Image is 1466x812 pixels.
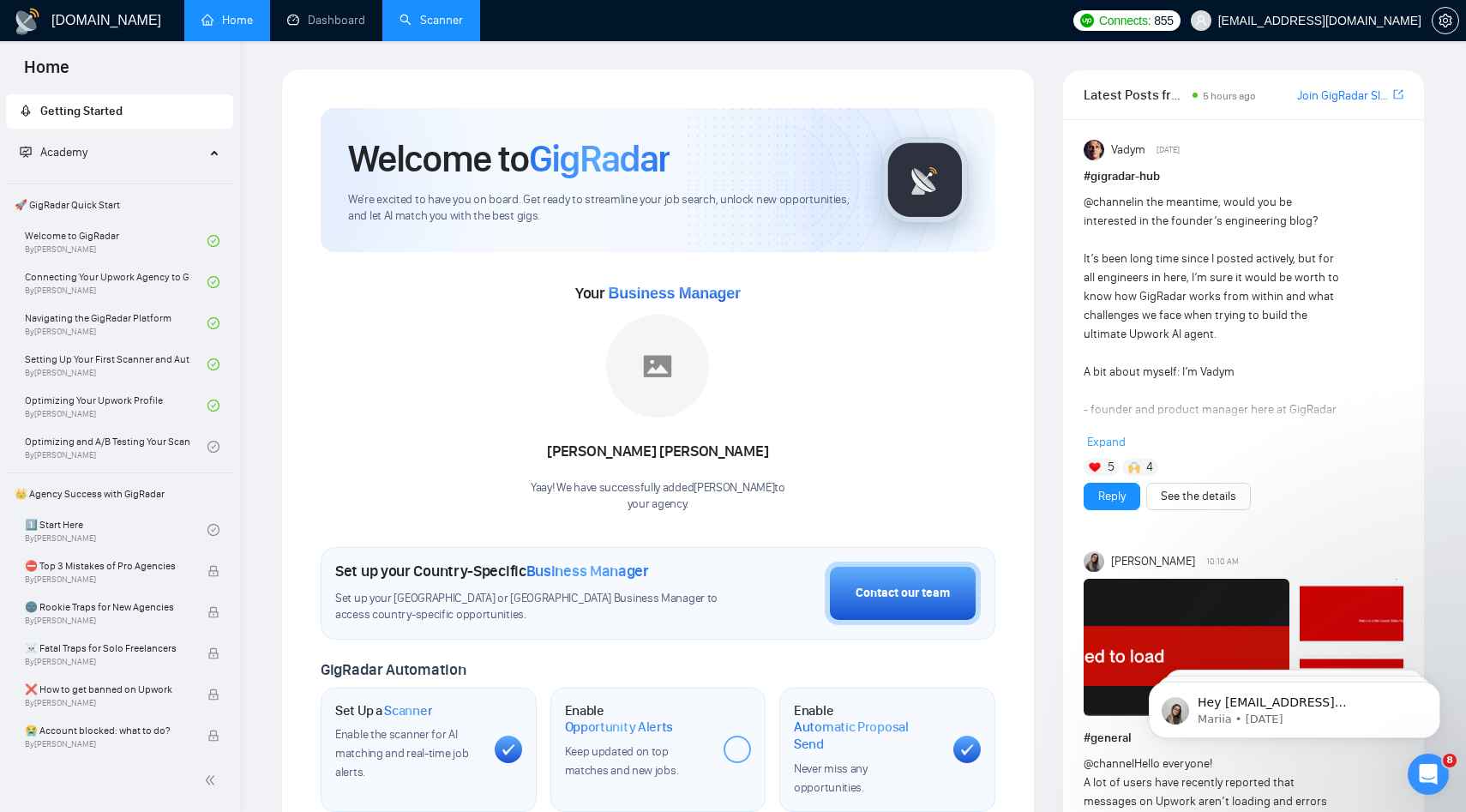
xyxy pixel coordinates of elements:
span: check-circle [207,441,219,453]
span: Vadym [1111,141,1145,159]
span: 👑 Agency Success with GigRadar [8,477,231,511]
span: 🌚 Rookie Traps for New Agencies [25,598,189,616]
span: Your [575,284,741,303]
h1: Set Up a [335,702,432,719]
button: Reply [1084,483,1140,510]
a: searchScanner [400,13,463,27]
h1: Welcome to [348,135,670,182]
h1: # gigradar-hub [1084,167,1403,186]
img: gigradar-logo.png [882,137,968,223]
span: check-circle [207,400,219,412]
img: 🙌 [1128,461,1140,473]
h1: # general [1084,729,1403,748]
button: Contact our team [825,562,981,625]
a: Setting Up Your First Scanner and Auto-BidderBy[PERSON_NAME] [25,346,207,383]
span: Automatic Proposal Send [794,719,940,752]
li: Getting Started [6,94,233,129]
span: Latest Posts from the GigRadar Community [1084,84,1187,105]
span: By [PERSON_NAME] [25,698,189,708]
span: setting [1433,14,1458,27]
span: double-left [204,772,221,789]
p: your agency . [531,496,785,513]
button: setting [1432,7,1459,34]
button: See the details [1146,483,1251,510]
span: Business Manager [526,562,649,580]
img: ❤️ [1089,461,1101,473]
span: [PERSON_NAME] [1111,552,1195,571]
div: [PERSON_NAME] [PERSON_NAME] [531,437,785,466]
img: logo [14,8,41,35]
span: Home [10,55,83,91]
a: homeHome [201,13,253,27]
p: Message from Mariia, sent 2w ago [75,66,296,81]
span: 10:10 AM [1206,554,1239,569]
div: Yaay! We have successfully added [PERSON_NAME] to [531,480,785,513]
span: 855 [1154,11,1173,30]
span: Never miss any opportunities. [794,761,868,795]
img: Mariia Heshka [1084,551,1104,572]
span: [DATE] [1157,142,1180,158]
span: Set up your [GEOGRAPHIC_DATA] or [GEOGRAPHIC_DATA] Business Manager to access country-specific op... [335,591,723,623]
img: placeholder.png [606,315,709,418]
a: Reply [1098,487,1126,506]
span: By [PERSON_NAME] [25,574,189,585]
span: lock [207,606,219,618]
iframe: Intercom live chat [1408,754,1449,795]
span: Academy [40,145,87,159]
span: @channel [1084,195,1134,209]
a: Optimizing Your Upwork ProfileBy[PERSON_NAME] [25,387,207,424]
span: check-circle [207,358,219,370]
span: 8 [1443,754,1457,767]
h1: Enable [565,702,711,736]
span: lock [207,565,219,577]
span: By [PERSON_NAME] [25,616,189,626]
span: Connects: [1099,11,1151,30]
a: See the details [1161,487,1236,506]
span: Business Manager [608,285,740,302]
span: check-circle [207,317,219,329]
span: 4 [1146,459,1153,476]
span: We're excited to have you on board. Get ready to streamline your job search, unlock new opportuni... [348,192,855,225]
span: fund-projection-screen [20,146,32,158]
span: Hey [EMAIL_ADDRESS][DOMAIN_NAME], Looks like your Upwork agency FutureSells ran out of connects. ... [75,50,296,285]
span: rocket [20,105,32,117]
span: lock [207,647,219,659]
span: 🚀 GigRadar Quick Start [8,188,231,222]
span: Expand [1087,435,1126,449]
span: export [1393,87,1403,101]
a: Connecting Your Upwork Agency to GigRadarBy[PERSON_NAME] [25,263,207,301]
span: Keep updated on top matches and new jobs. [565,744,679,778]
span: @channel [1084,756,1134,771]
span: Enable the scanner for AI matching and real-time job alerts. [335,727,468,779]
span: 5 [1108,459,1115,476]
h1: Set up your Country-Specific [335,562,649,580]
span: Getting Started [40,104,123,118]
span: By [PERSON_NAME] [25,657,189,667]
span: GigRadar [529,135,670,182]
a: dashboardDashboard [287,13,365,27]
span: check-circle [207,524,219,536]
img: upwork-logo.png [1080,14,1094,27]
span: check-circle [207,235,219,247]
span: user [1195,15,1207,27]
a: setting [1432,14,1459,27]
a: Navigating the GigRadar PlatformBy[PERSON_NAME] [25,304,207,342]
span: Academy [20,145,87,159]
span: lock [207,689,219,701]
img: Vadym [1084,140,1104,160]
span: ⛔ Top 3 Mistakes of Pro Agencies [25,557,189,574]
span: Opportunity Alerts [565,719,674,736]
div: in the meantime, would you be interested in the founder’s engineering blog? It’s been long time s... [1084,193,1340,702]
a: Optimizing and A/B Testing Your Scanner for Better ResultsBy[PERSON_NAME] [25,428,207,466]
span: ☠️ Fatal Traps for Solo Freelancers [25,640,189,657]
a: Welcome to GigRadarBy[PERSON_NAME] [25,222,207,260]
a: 1️⃣ Start HereBy[PERSON_NAME] [25,511,207,549]
iframe: Intercom notifications message [1123,646,1466,766]
a: export [1393,87,1403,103]
div: Contact our team [856,584,950,603]
span: ❌ How to get banned on Upwork [25,681,189,698]
span: 5 hours ago [1203,90,1256,102]
span: check-circle [207,276,219,288]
